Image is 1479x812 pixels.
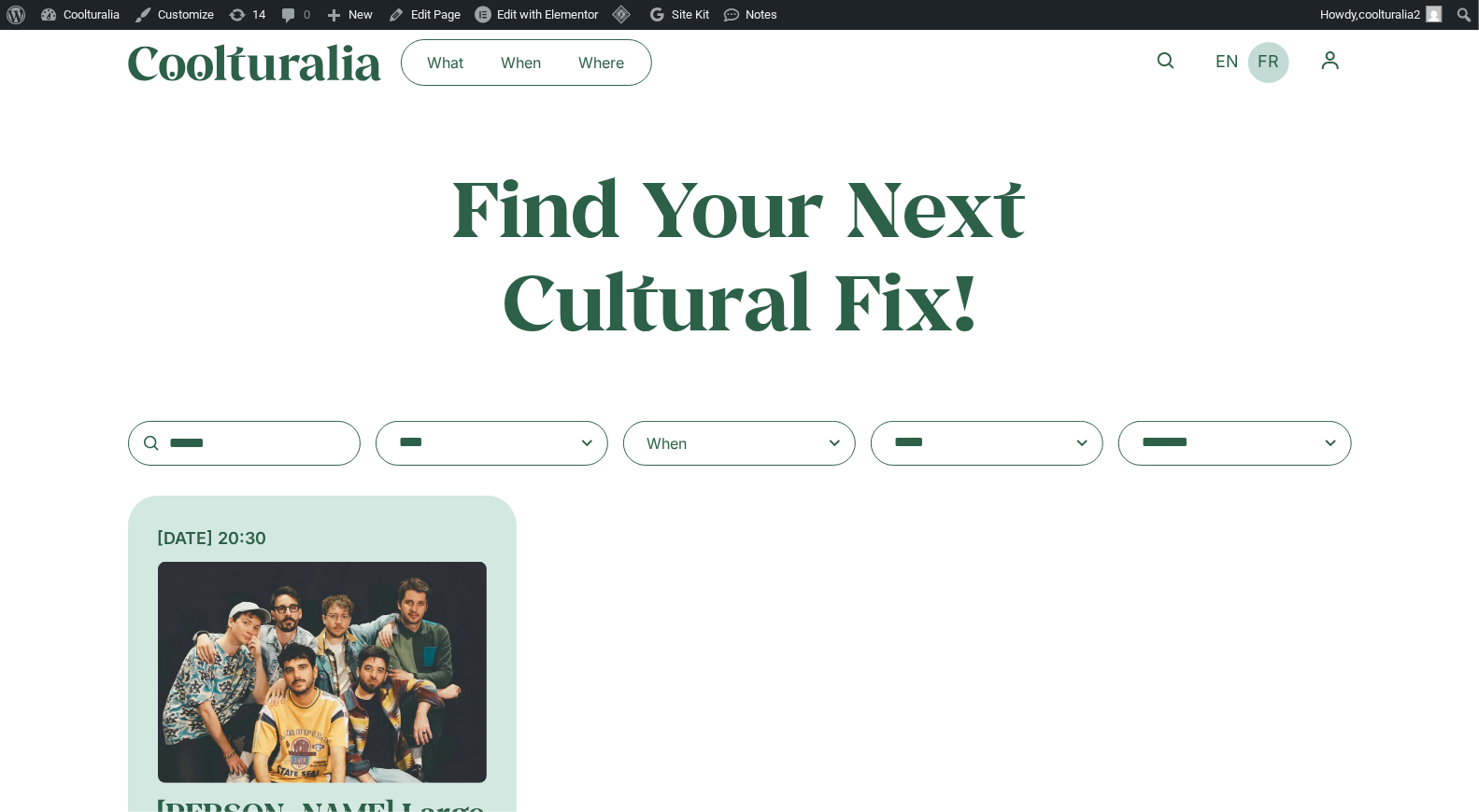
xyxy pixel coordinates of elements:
span: coolturalia2 [1358,7,1420,21]
span: FR [1258,52,1279,72]
a: FR [1248,49,1288,76]
textarea: Search [1142,430,1291,456]
span: EN [1216,52,1239,72]
a: Where [561,48,644,77]
a: EN [1206,49,1248,76]
textarea: Search [894,430,1044,456]
a: When [483,48,561,77]
h2: Find Your Next Cultural Fix! [373,161,1107,346]
a: What [409,48,483,77]
div: [DATE] 20:30 [158,525,488,551]
span: Edit with Elementor [497,7,598,21]
span: Site Kit [672,7,709,21]
textarea: Search [399,430,548,456]
nav: Menu [409,48,644,77]
button: Menu Toggle [1309,39,1352,82]
nav: Menu [1309,39,1352,82]
div: When [647,432,687,455]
